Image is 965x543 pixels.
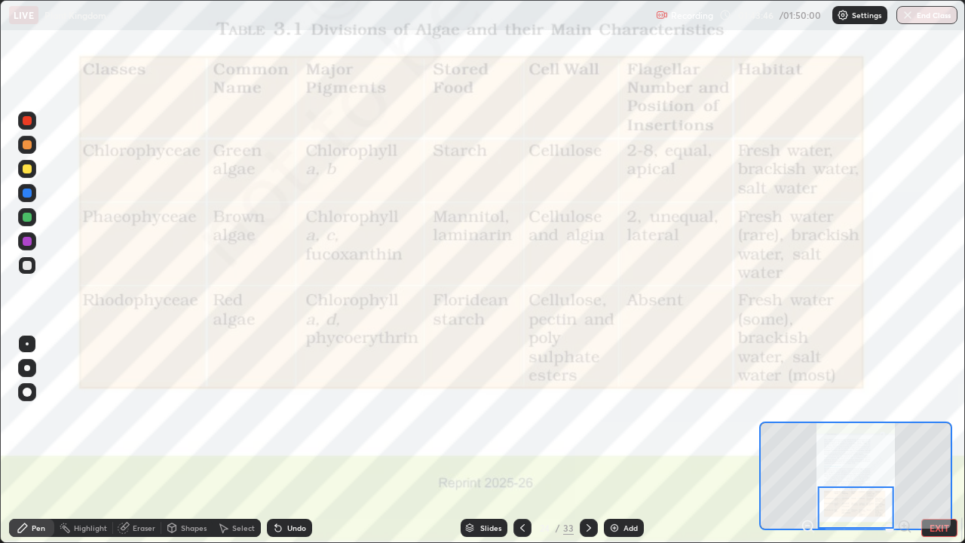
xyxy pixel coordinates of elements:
button: End Class [896,6,957,24]
div: Shapes [181,524,207,532]
img: add-slide-button [608,522,620,534]
div: Add [623,524,638,532]
div: 33 [563,521,574,535]
p: Settings [852,11,881,19]
p: Recording [671,10,713,21]
div: / [556,523,560,532]
img: recording.375f2c34.svg [656,9,668,21]
div: Undo [287,524,306,532]
img: class-settings-icons [837,9,849,21]
p: Plant Kingdom [44,9,106,21]
button: EXIT [921,519,957,537]
img: end-class-cross [902,9,914,21]
p: LIVE [14,9,34,21]
div: Eraser [133,524,155,532]
div: Pen [32,524,45,532]
div: Highlight [74,524,107,532]
div: Slides [480,524,501,532]
div: 24 [538,523,553,532]
div: Select [232,524,255,532]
